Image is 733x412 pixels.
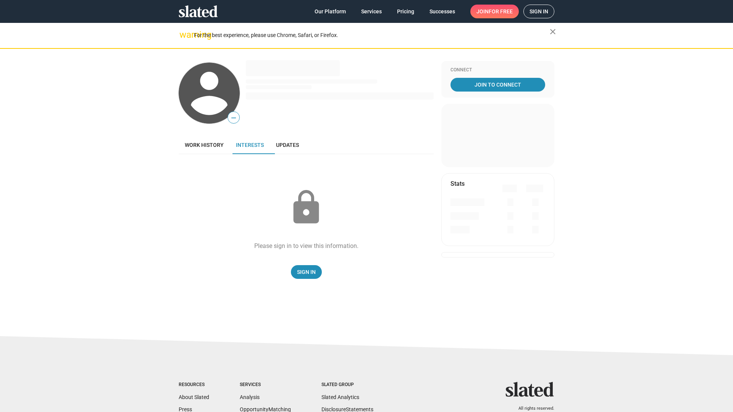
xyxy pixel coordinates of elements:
[236,142,264,148] span: Interests
[548,27,557,36] mat-icon: close
[530,5,548,18] span: Sign in
[321,382,373,388] div: Slated Group
[287,188,325,227] mat-icon: lock
[276,142,299,148] span: Updates
[450,67,545,73] div: Connect
[470,5,519,18] a: Joinfor free
[361,5,382,18] span: Services
[489,5,513,18] span: for free
[179,382,209,388] div: Resources
[450,78,545,92] a: Join To Connect
[240,382,291,388] div: Services
[297,265,316,279] span: Sign In
[240,394,260,400] a: Analysis
[397,5,414,18] span: Pricing
[355,5,388,18] a: Services
[230,136,270,154] a: Interests
[429,5,455,18] span: Successes
[291,265,322,279] a: Sign In
[179,30,189,39] mat-icon: warning
[179,136,230,154] a: Work history
[179,394,209,400] a: About Slated
[308,5,352,18] a: Our Platform
[423,5,461,18] a: Successes
[321,394,359,400] a: Slated Analytics
[194,30,550,40] div: For the best experience, please use Chrome, Safari, or Firefox.
[476,5,513,18] span: Join
[185,142,224,148] span: Work history
[391,5,420,18] a: Pricing
[450,180,465,188] mat-card-title: Stats
[254,242,358,250] div: Please sign in to view this information.
[452,78,544,92] span: Join To Connect
[270,136,305,154] a: Updates
[523,5,554,18] a: Sign in
[228,113,239,123] span: —
[315,5,346,18] span: Our Platform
